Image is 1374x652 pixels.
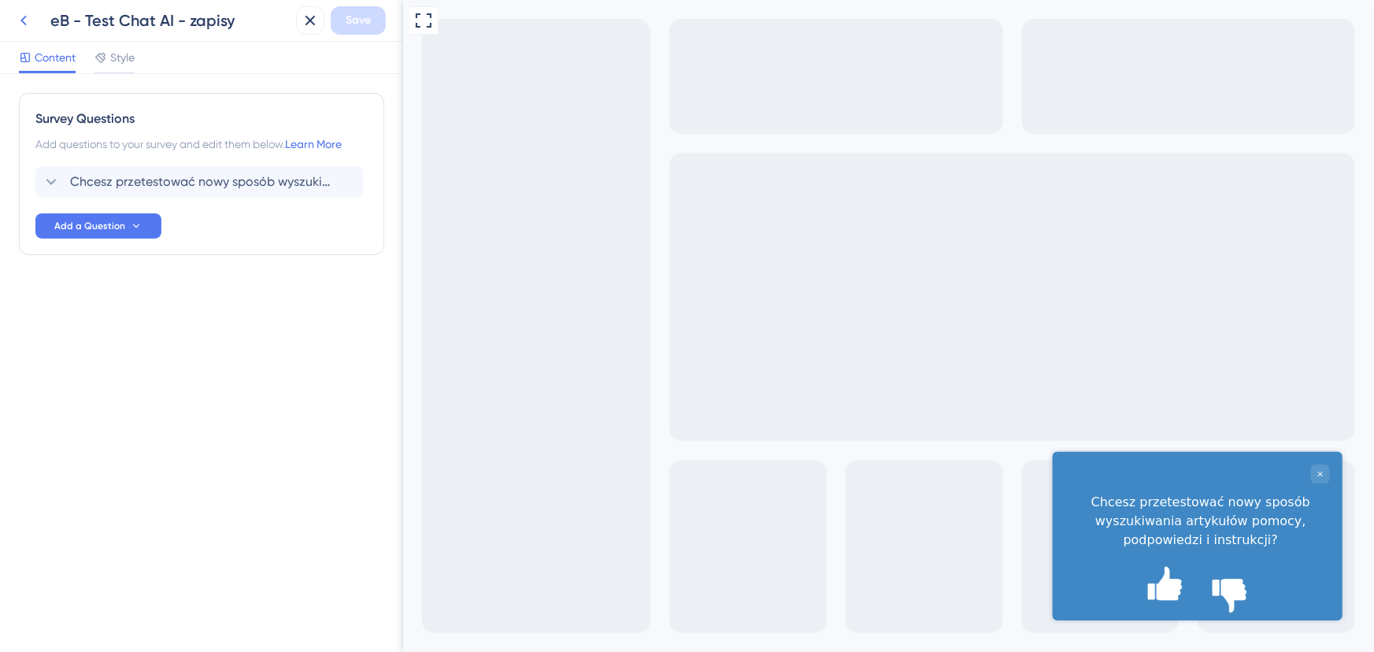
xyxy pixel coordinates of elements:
[331,6,386,35] button: Save
[35,48,76,67] span: Content
[35,109,368,128] div: Survey Questions
[35,213,161,239] button: Add a Question
[346,11,371,30] span: Save
[50,9,290,31] div: eB - Test Chat AI - zapisy
[54,220,125,232] span: Add a Question
[70,172,330,191] span: Chcesz przetestować nowy sposób wyszukiwania artykułów pomocy, podpowiedzi i instrukcji?
[110,48,135,67] span: Style
[285,138,342,150] a: Learn More
[650,452,939,621] iframe: UserGuiding Survey
[35,135,368,154] div: Add questions to your survey and edit them below.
